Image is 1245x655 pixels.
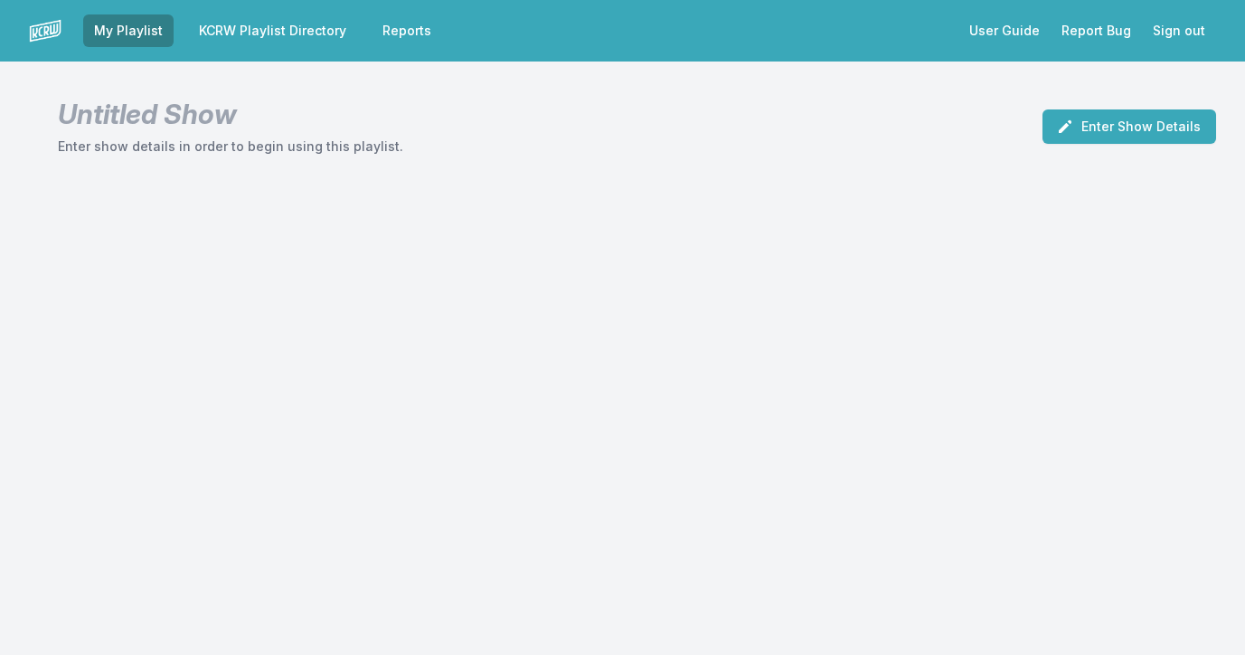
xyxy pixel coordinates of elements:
[958,14,1051,47] a: User Guide
[58,138,403,156] p: Enter show details in order to begin using this playlist.
[372,14,442,47] a: Reports
[1142,14,1216,47] button: Sign out
[1051,14,1142,47] a: Report Bug
[188,14,357,47] a: KCRW Playlist Directory
[29,14,61,47] img: logo-white-87cec1fa9cbef997252546196dc51331.png
[83,14,174,47] a: My Playlist
[58,98,403,130] h1: Untitled Show
[1042,109,1216,144] button: Enter Show Details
